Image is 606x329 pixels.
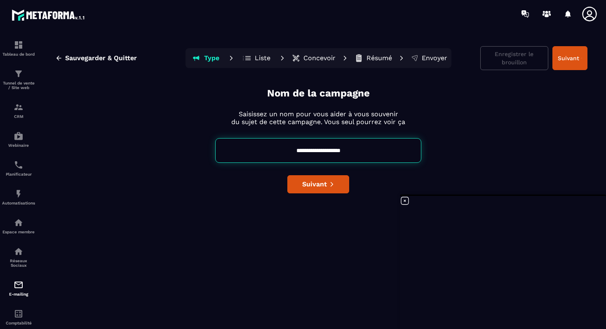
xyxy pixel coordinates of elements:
img: formation [14,102,23,112]
img: tab_keywords_by_traffic_grey.svg [94,48,100,54]
p: Tunnel de vente / Site web [2,81,35,90]
button: Liste [238,50,275,66]
img: automations [14,218,23,228]
p: Webinaire [2,143,35,148]
p: Concevoir [303,54,336,62]
p: E-mailing [2,292,35,296]
p: Planificateur [2,172,35,176]
p: Liste [255,54,270,62]
a: automationsautomationsAutomatisations [2,183,35,211]
button: Sauvegarder & Quitter [49,51,143,66]
p: Automatisations [2,201,35,205]
button: Concevoir [289,50,338,66]
img: email [14,280,23,290]
p: Comptabilité [2,321,35,325]
span: Sauvegarder & Quitter [65,54,137,62]
p: Résumé [366,54,392,62]
p: Envoyer [422,54,447,62]
button: Envoyer [409,50,450,66]
a: formationformationTableau de bord [2,34,35,63]
button: Suivant [552,46,587,70]
img: logo_orange.svg [13,13,20,20]
p: Type [204,54,219,62]
img: accountant [14,309,23,319]
p: Nom de la campagne [267,87,370,100]
p: CRM [2,114,35,119]
a: schedulerschedulerPlanificateur [2,154,35,183]
img: logo [12,7,86,22]
a: automationsautomationsWebinaire [2,125,35,154]
p: Saisissez un nom pour vous aider à vous souvenir du sujet de cette campagne. Vous seul pourrez vo... [231,110,405,126]
a: social-networksocial-networkRéseaux Sociaux [2,240,35,274]
img: website_grey.svg [13,21,20,28]
div: Mots-clés [103,49,126,54]
p: Réseaux Sociaux [2,258,35,268]
a: formationformationTunnel de vente / Site web [2,63,35,96]
a: emailemailE-mailing [2,274,35,303]
div: v 4.0.25 [23,13,40,20]
img: automations [14,189,23,199]
button: Suivant [287,175,349,193]
img: social-network [14,247,23,256]
img: formation [14,40,23,50]
img: formation [14,69,23,79]
button: Résumé [352,50,395,66]
button: Type [187,50,224,66]
p: Espace membre [2,230,35,234]
p: Tableau de bord [2,52,35,56]
a: formationformationCRM [2,96,35,125]
img: scheduler [14,160,23,170]
a: automationsautomationsEspace membre [2,211,35,240]
div: Domaine [42,49,63,54]
div: Domaine: [DOMAIN_NAME] [21,21,93,28]
img: automations [14,131,23,141]
span: Suivant [302,180,327,188]
img: tab_domain_overview_orange.svg [33,48,40,54]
